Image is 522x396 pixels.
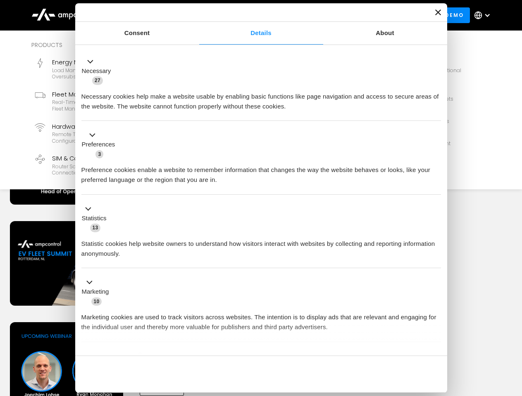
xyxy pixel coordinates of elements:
div: Products [31,40,299,49]
div: Real-time GPS, SoC, efficiency monitoring, fleet management [52,99,160,112]
div: Router Solutions, SIM Cards, Secure Data Connection [52,163,160,176]
button: Marketing (10) [81,278,114,306]
div: Statistic cookies help website owners to understand how visitors interact with websites by collec... [81,233,441,259]
a: Details [199,22,323,45]
div: Energy Management [52,58,160,67]
div: Remote troubleshooting, charger logs, configurations, diagnostic files [52,131,160,144]
a: Hardware DiagnosticsRemote troubleshooting, charger logs, configurations, diagnostic files [31,119,164,148]
span: 10 [91,297,102,306]
div: Load management, cost optimization, oversubscription [52,67,160,80]
div: Marketing cookies are used to track visitors across websites. The intention is to display ads tha... [81,306,441,332]
span: 13 [90,224,101,232]
a: Fleet ManagementReal-time GPS, SoC, efficiency monitoring, fleet management [31,87,164,115]
a: About [323,22,447,45]
div: Preference cookies enable a website to remember information that changes the way the website beha... [81,159,441,185]
button: Statistics (13) [81,204,112,233]
button: Unclassified (2) [81,351,149,361]
span: 27 [92,76,103,85]
span: 3 [95,150,103,158]
label: Marketing [82,287,109,297]
span: 2 [136,352,144,361]
a: Energy ManagementLoad management, cost optimization, oversubscription [31,54,164,83]
a: SIM & ConnectivityRouter Solutions, SIM Cards, Secure Data Connection [31,151,164,179]
a: Consent [75,22,199,45]
button: Preferences (3) [81,130,120,159]
div: Necessary cookies help make a website usable by enabling basic functions like page navigation and... [81,85,441,111]
button: Okay [322,362,441,386]
label: Statistics [82,214,107,223]
button: Close banner [435,9,441,15]
label: Preferences [82,140,115,149]
div: Fleet Management [52,90,160,99]
div: SIM & Connectivity [52,154,160,163]
button: Necessary (27) [81,57,116,85]
label: Necessary [82,66,111,76]
div: Hardware Diagnostics [52,122,160,131]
